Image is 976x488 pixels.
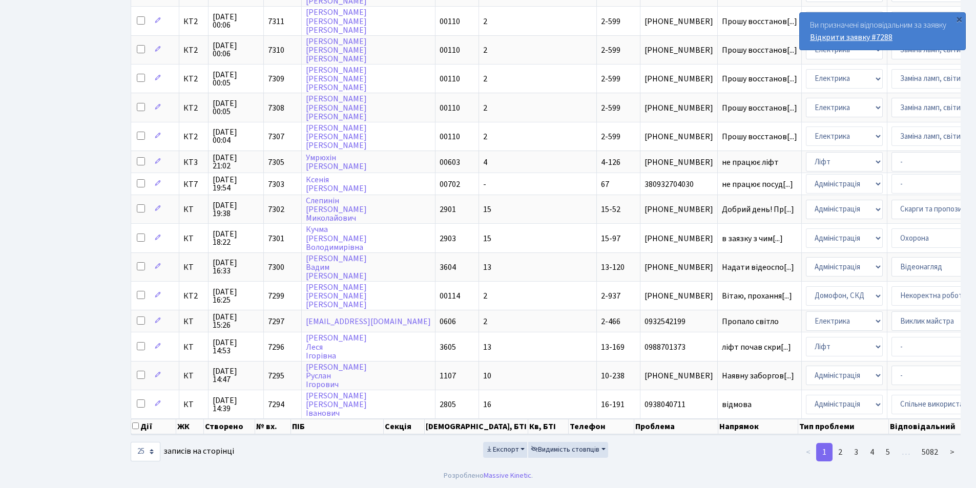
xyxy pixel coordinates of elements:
[528,419,569,434] th: Кв, БТІ
[183,17,204,26] span: КТ2
[601,290,620,302] span: 2-937
[268,233,284,244] span: 7301
[645,180,713,188] span: 380932704030
[483,73,487,84] span: 2
[444,470,533,481] div: Розроблено .
[601,204,620,215] span: 15-52
[268,157,284,168] span: 7305
[183,343,204,351] span: КТ
[268,102,284,114] span: 7308
[645,317,713,326] span: 0932542199
[183,104,204,112] span: КТ2
[268,370,284,381] span: 7295
[722,400,797,409] span: відмова
[528,442,608,458] button: Видимість стовпців
[531,444,599,455] span: Видимість стовпців
[645,400,713,409] span: 0938040711
[486,444,519,455] span: Експорт
[722,290,792,302] span: Вітаю, прохання[...]
[848,443,864,461] a: 3
[722,45,797,56] span: Прошу восстанов[...]
[601,16,620,27] span: 2-599
[810,32,892,43] a: Відкрити заявку #7288
[440,73,460,84] span: 00110
[483,204,491,215] span: 15
[255,419,291,434] th: № вх.
[176,419,204,434] th: ЖК
[183,46,204,54] span: КТ2
[483,262,491,273] span: 13
[213,41,259,58] span: [DATE] 00:06
[864,443,880,461] a: 4
[483,399,491,410] span: 16
[183,372,204,380] span: КТ
[483,290,487,302] span: 2
[483,45,487,56] span: 2
[306,253,367,282] a: [PERSON_NAME]Вадим[PERSON_NAME]
[268,45,284,56] span: 7310
[268,204,284,215] span: 7302
[213,396,259,413] span: [DATE] 14:39
[306,122,367,151] a: [PERSON_NAME][PERSON_NAME][PERSON_NAME]
[722,73,797,84] span: Прошу восстанов[...]
[722,233,783,244] span: в заязку з чим[...]
[722,102,797,114] span: Прошу восстанов[...]
[722,131,797,142] span: Прошу восстанов[...]
[268,316,284,327] span: 7297
[306,36,367,65] a: [PERSON_NAME][PERSON_NAME][PERSON_NAME]
[484,470,531,481] a: Massive Kinetic
[880,443,896,461] a: 5
[645,205,713,214] span: [PHONE_NUMBER]
[601,262,625,273] span: 13-120
[213,338,259,355] span: [DATE] 14:53
[213,128,259,144] span: [DATE] 00:04
[645,46,713,54] span: [PHONE_NUMBER]
[183,317,204,326] span: КТ
[722,158,797,166] span: не працює ліфт
[645,104,713,112] span: [PHONE_NUMBER]
[306,7,367,36] a: [PERSON_NAME][PERSON_NAME][PERSON_NAME]
[440,102,460,114] span: 00110
[722,204,794,215] span: Добрий день! Пр[...]
[722,262,794,273] span: Надати відеоспо[...]
[306,282,367,310] a: [PERSON_NAME][PERSON_NAME][PERSON_NAME]
[440,316,456,327] span: 0606
[440,262,456,273] span: 3604
[306,224,367,253] a: Кучма[PERSON_NAME]Володимирівна
[204,419,256,434] th: Створено
[483,131,487,142] span: 2
[384,419,424,434] th: Секція
[645,343,713,351] span: 0988701373
[183,205,204,214] span: КТ
[483,233,491,244] span: 15
[645,235,713,243] span: [PHONE_NUMBER]
[306,390,367,419] a: [PERSON_NAME][PERSON_NAME]Іванович
[722,16,797,27] span: Прошу восстанов[...]
[816,443,833,461] a: 1
[440,179,460,190] span: 00702
[306,94,367,122] a: [PERSON_NAME][PERSON_NAME][PERSON_NAME]
[645,133,713,141] span: [PHONE_NUMBER]
[213,313,259,329] span: [DATE] 15:26
[798,419,889,434] th: Тип проблеми
[131,442,160,461] select: записів на сторінці
[483,342,491,353] span: 13
[483,442,528,458] button: Експорт
[483,16,487,27] span: 2
[944,443,961,461] a: >
[425,419,528,434] th: [DEMOGRAPHIC_DATA], БТІ
[268,290,284,302] span: 7299
[213,154,259,170] span: [DATE] 21:02
[718,419,798,434] th: Напрямок
[268,16,284,27] span: 7311
[645,75,713,83] span: [PHONE_NUMBER]
[183,235,204,243] span: КТ
[183,133,204,141] span: КТ2
[440,131,460,142] span: 00110
[645,372,713,380] span: [PHONE_NUMBER]
[440,45,460,56] span: 00110
[268,399,284,410] span: 7294
[213,288,259,304] span: [DATE] 16:25
[483,102,487,114] span: 2
[601,316,620,327] span: 2-466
